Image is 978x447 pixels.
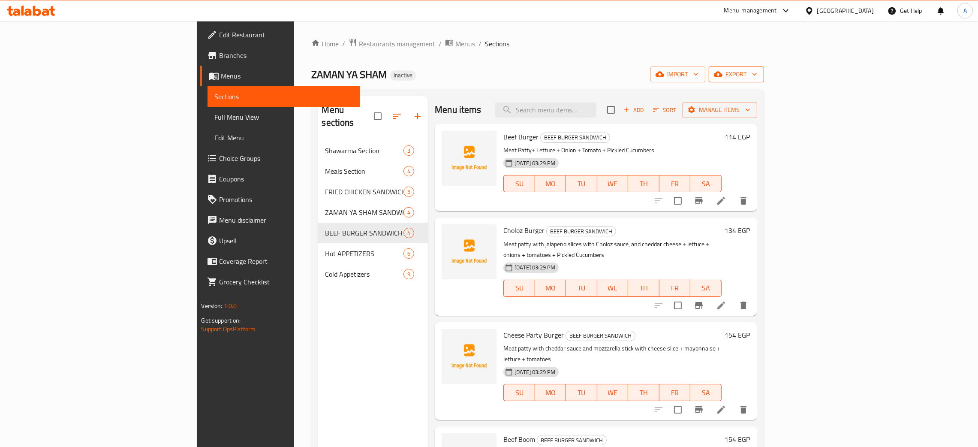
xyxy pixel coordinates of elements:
[507,178,531,190] span: SU
[221,71,353,81] span: Menus
[503,175,535,192] button: SU
[669,296,687,314] span: Select to update
[659,280,691,297] button: FR
[663,282,687,294] span: FR
[442,329,497,384] img: Cheese Party Burger
[507,282,531,294] span: SU
[325,187,403,197] div: FRIED CHICKEN SANDWICH
[325,166,403,176] div: Meals Section
[546,226,616,236] div: BEEF BURGER SANDWICH
[725,131,750,143] h6: 114 EGP
[733,295,754,316] button: delete
[404,208,414,217] span: 4
[682,102,757,118] button: Manage items
[725,224,750,236] h6: 134 EGP
[657,69,698,80] span: import
[200,45,360,66] a: Branches
[535,175,566,192] button: MO
[219,215,353,225] span: Menu disclaimer
[219,236,353,246] span: Upsell
[566,384,597,401] button: TU
[628,175,659,192] button: TH
[403,248,414,259] div: items
[387,106,407,127] span: Sort sections
[689,190,709,211] button: Branch-specific-item
[694,178,718,190] span: SA
[404,229,414,237] span: 4
[689,295,709,316] button: Branch-specific-item
[503,384,535,401] button: SU
[690,384,722,401] button: SA
[219,194,353,205] span: Promotions
[566,331,635,341] div: BEEF BURGER SANDWICH
[325,145,403,156] span: Shawarma Section
[725,329,750,341] h6: 154 EGP
[219,153,353,163] span: Choice Groups
[219,174,353,184] span: Coupons
[632,178,656,190] span: TH
[540,133,610,143] div: BEEF BURGER SANDWICH
[566,331,635,341] span: BEEF BURGER SANDWICH
[537,435,607,445] div: BEEF BURGER SANDWICH
[200,251,360,272] a: Coverage Report
[716,405,726,415] a: Edit menu item
[503,280,535,297] button: SU
[689,399,709,420] button: Branch-specific-item
[539,178,563,190] span: MO
[200,148,360,169] a: Choice Groups
[318,202,428,223] div: ZAMAN YA SHAM SANDWICHES4
[325,207,403,217] span: ZAMAN YA SHAM SANDWICHES
[200,272,360,292] a: Grocery Checklist
[503,343,721,365] p: Meat patty with cheddar sauce and mozzarella stick with cheese slice + mayonnaise + lettuce + tom...
[403,166,414,176] div: items
[503,329,564,341] span: Cheese Party Burger
[817,6,874,15] div: [GEOGRAPHIC_DATA]
[669,401,687,419] span: Select to update
[201,300,222,311] span: Version:
[403,269,414,279] div: items
[214,91,353,102] span: Sections
[709,66,764,82] button: export
[445,38,475,49] a: Menus
[659,175,691,192] button: FR
[404,147,414,155] span: 3
[219,256,353,266] span: Coverage Report
[404,270,414,278] span: 9
[369,107,387,125] span: Select all sections
[325,269,403,279] span: Cold Appetizers
[495,103,596,118] input: search
[325,228,403,238] div: BEEF BURGER SANDWICH
[201,323,256,335] a: Support.OpsPlatform
[404,188,414,196] span: 5
[541,133,610,142] span: BEEF BURGER SANDWICH
[325,248,403,259] span: Hot APPETIZERS
[620,103,647,117] span: Add item
[733,399,754,420] button: delete
[620,103,647,117] button: Add
[535,280,566,297] button: MO
[694,387,718,399] span: SA
[208,107,360,127] a: Full Menu View
[653,105,677,115] span: Sort
[390,70,416,81] div: Inactive
[716,300,726,311] a: Edit menu item
[511,368,559,376] span: [DATE] 03:29 PM
[200,189,360,210] a: Promotions
[318,137,428,288] nav: Menu sections
[318,161,428,181] div: Meals Section4
[628,384,659,401] button: TH
[404,250,414,258] span: 6
[214,133,353,143] span: Edit Menu
[503,433,535,446] span: Beef Boom
[455,39,475,49] span: Menus
[566,280,597,297] button: TU
[566,175,597,192] button: TU
[632,282,656,294] span: TH
[632,387,656,399] span: TH
[690,175,722,192] button: SA
[716,196,726,206] a: Edit menu item
[439,39,442,49] li: /
[569,282,594,294] span: TU
[318,181,428,202] div: FRIED CHICKEN SANDWICH5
